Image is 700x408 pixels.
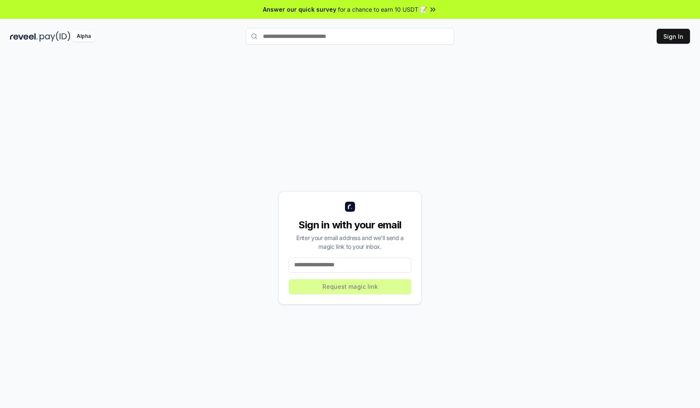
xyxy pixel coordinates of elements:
[72,31,95,42] div: Alpha
[289,218,411,232] div: Sign in with your email
[289,233,411,251] div: Enter your email address and we’ll send a magic link to your inbox.
[263,5,336,14] span: Answer our quick survey
[10,31,38,42] img: reveel_dark
[657,29,690,44] button: Sign In
[345,202,355,212] img: logo_small
[338,5,427,14] span: for a chance to earn 10 USDT 📝
[40,31,70,42] img: pay_id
